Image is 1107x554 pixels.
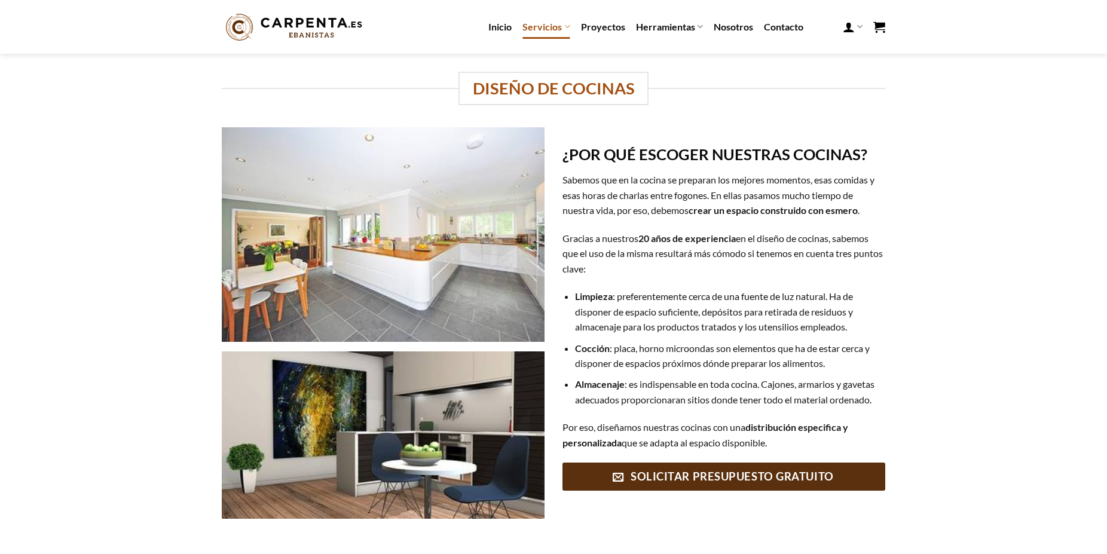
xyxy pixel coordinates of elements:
p: Gracias a nuestros en el diseño de cocinas, sabemos que el uso de la misma resultará más cómodo s... [562,231,885,277]
li: : preferentemente cerca de una fuente de luz natural. Ha de disponer de espacio suficiente, depós... [575,289,885,335]
a: Proyectos [581,16,625,38]
li: : placa, horno microondas son elementos que ha de estar cerca y disponer de espacios próximos dón... [575,341,885,371]
strong: 20 años de experiencia [638,232,736,244]
li: : es indispensable en toda cocina. Cajones, armarios y gavetas adecuados proporcionaran sitios do... [575,377,885,407]
h2: ¿POR QUÉ ESCOGER NUESTRAS COCINAS? [562,145,885,164]
strong: Almacenaje [575,378,625,390]
a: Herramientas [636,15,703,38]
strong: crear un espacio construido con esmero [689,204,858,216]
img: Carpenta.es [222,11,366,44]
a: Contacto [764,16,803,38]
a: Nosotros [714,16,753,38]
p: Sabemos que en la cocina se preparan los mejores momentos, esas comidas y esas horas de charlas e... [562,172,885,218]
span: SOLICITAR PRESUPUESTO GRATUITO [631,468,834,485]
strong: Cocción [575,342,610,354]
span: DISEÑO DE COCINAS [458,72,649,105]
a: Servicios [522,15,570,38]
strong: Limpieza [575,290,613,302]
p: Por eso, diseñamos nuestras cocinas con una que se adapta al espacio disponible. [562,420,885,450]
a: SOLICITAR PRESUPUESTO GRATUITO [562,463,885,490]
a: Inicio [488,16,512,38]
